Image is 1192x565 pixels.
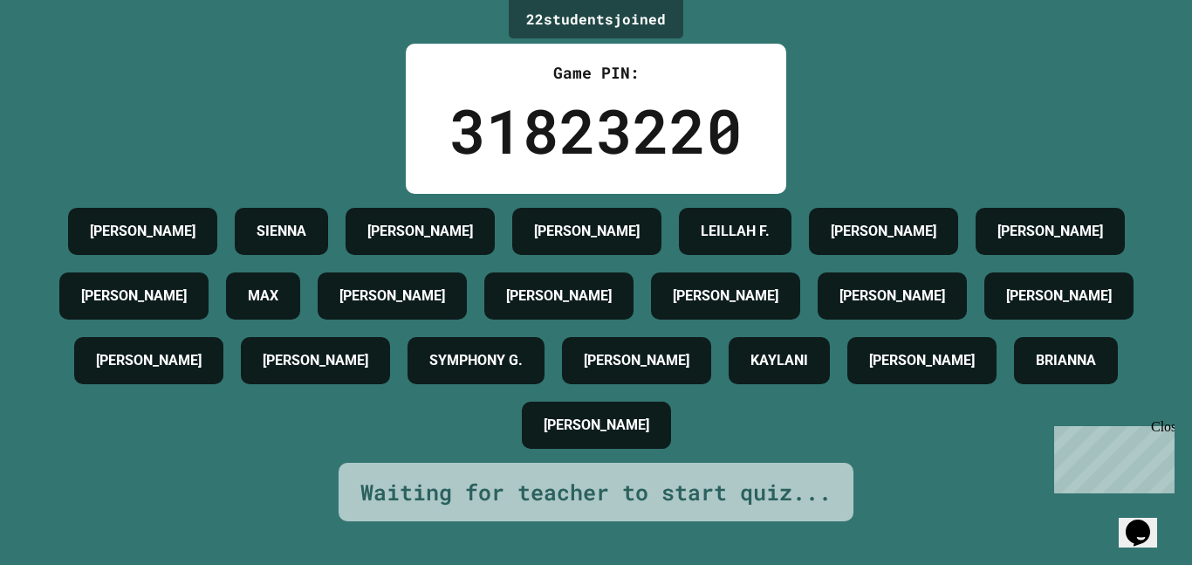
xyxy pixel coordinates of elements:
[1047,419,1175,493] iframe: chat widget
[1119,495,1175,548] iframe: chat widget
[1036,350,1096,371] h4: BRIANNA
[449,85,743,176] div: 31823220
[750,350,808,371] h4: KAYLANI
[90,221,195,242] h4: [PERSON_NAME]
[257,221,306,242] h4: SIENNA
[339,286,445,307] h4: [PERSON_NAME]
[367,221,473,242] h4: [PERSON_NAME]
[701,221,770,242] h4: LEILLAH F.
[584,350,689,371] h4: [PERSON_NAME]
[869,350,975,371] h4: [PERSON_NAME]
[248,286,278,307] h4: MAX
[96,350,202,371] h4: [PERSON_NAME]
[839,286,945,307] h4: [PERSON_NAME]
[360,476,832,509] div: Waiting for teacher to start quiz...
[81,286,187,307] h4: [PERSON_NAME]
[544,415,649,436] h4: [PERSON_NAME]
[429,350,523,371] h4: SYMPHONY G.
[506,286,612,307] h4: [PERSON_NAME]
[449,61,743,85] div: Game PIN:
[7,7,120,111] div: Chat with us now!Close
[831,221,936,242] h4: [PERSON_NAME]
[534,221,640,242] h4: [PERSON_NAME]
[263,350,368,371] h4: [PERSON_NAME]
[997,221,1103,242] h4: [PERSON_NAME]
[1006,286,1112,307] h4: [PERSON_NAME]
[673,286,778,307] h4: [PERSON_NAME]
